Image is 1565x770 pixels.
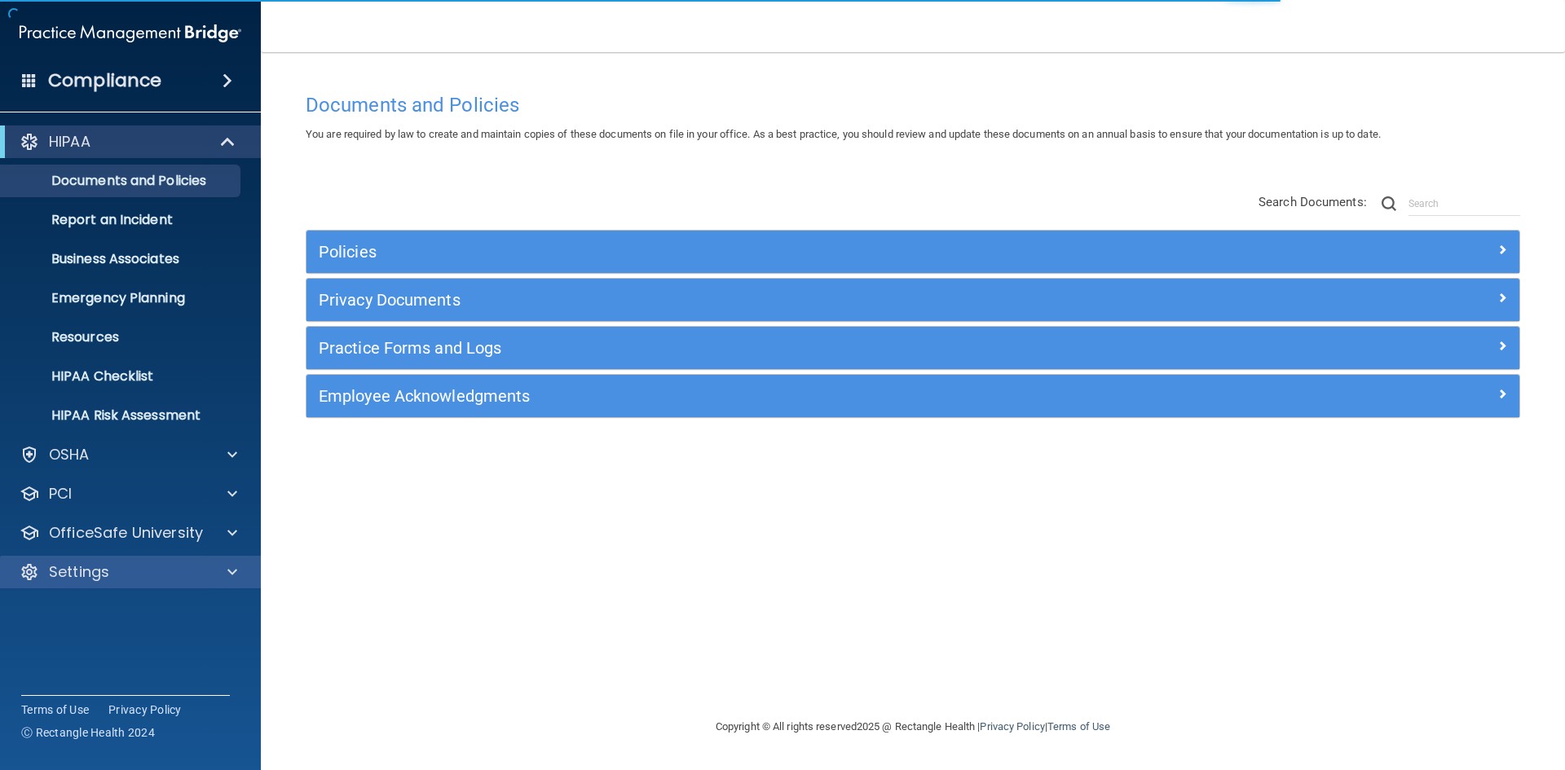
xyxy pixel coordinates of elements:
a: Privacy Documents [319,287,1507,313]
a: Privacy Policy [980,720,1044,733]
a: HIPAA [20,132,236,152]
p: HIPAA Checklist [11,368,233,385]
a: Terms of Use [21,702,89,718]
h5: Practice Forms and Logs [319,339,1204,357]
img: ic-search.3b580494.png [1382,196,1396,211]
p: Emergency Planning [11,290,233,306]
span: You are required by law to create and maintain copies of these documents on file in your office. ... [306,128,1381,140]
a: Privacy Policy [108,702,182,718]
img: PMB logo [20,17,241,50]
span: Ⓒ Rectangle Health 2024 [21,724,155,741]
a: OSHA [20,445,237,464]
p: Business Associates [11,251,233,267]
p: HIPAA Risk Assessment [11,407,233,424]
a: Employee Acknowledgments [319,383,1507,409]
p: OSHA [49,445,90,464]
input: Search [1408,191,1520,216]
a: Policies [319,239,1507,265]
p: PCI [49,484,72,504]
a: Terms of Use [1047,720,1110,733]
span: Search Documents: [1259,195,1367,209]
a: Practice Forms and Logs [319,335,1507,361]
a: PCI [20,484,237,504]
a: OfficeSafe University [20,523,237,543]
p: HIPAA [49,132,90,152]
p: OfficeSafe University [49,523,203,543]
p: Settings [49,562,109,582]
h4: Documents and Policies [306,95,1520,116]
p: Report an Incident [11,212,233,228]
h5: Employee Acknowledgments [319,387,1204,405]
p: Resources [11,329,233,345]
h5: Privacy Documents [319,291,1204,309]
h5: Policies [319,243,1204,261]
p: Documents and Policies [11,173,233,189]
h4: Compliance [48,69,161,92]
a: Settings [20,562,237,582]
div: Copyright © All rights reserved 2025 @ Rectangle Health | | [615,701,1210,753]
